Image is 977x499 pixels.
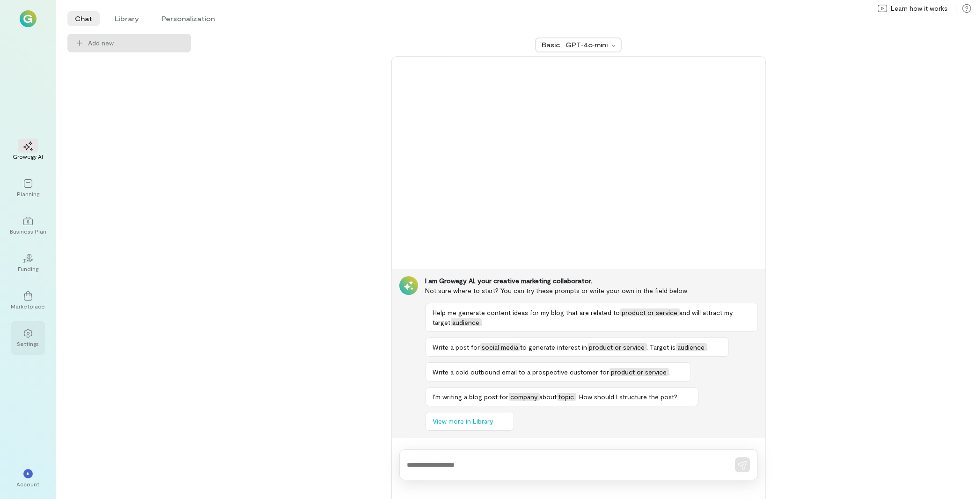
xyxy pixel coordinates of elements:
a: Settings [11,321,45,355]
span: topic [557,393,576,401]
button: I’m writing a blog post forcompanyabouttopic. How should I structure the post? [426,387,698,406]
span: Write a cold outbound email to a prospective customer for [433,368,610,376]
span: audience [451,318,482,326]
span: Add new [88,38,114,48]
div: Marketplace [11,302,45,310]
span: . [482,318,483,326]
div: I am Growegy AI, your creative marketing collaborator. [426,276,758,286]
a: Marketplace [11,284,45,317]
span: Write a post for [433,343,480,351]
button: Write a cold outbound email to a prospective customer forproduct or service. [426,362,691,382]
span: to generate interest in [521,343,588,351]
a: Funding [11,246,45,280]
div: *Account [11,462,45,495]
span: product or service [588,343,647,351]
span: and will attract my target [433,308,733,326]
div: Planning [17,190,39,198]
div: Not sure where to start? You can try these prompts or write your own in the field below. [426,286,758,295]
span: about [540,393,557,401]
span: Help me generate content ideas for my blog that are related to [433,308,620,316]
span: . [707,343,708,351]
li: Library [107,11,147,26]
button: Help me generate content ideas for my blog that are related toproduct or serviceand will attract ... [426,303,758,332]
div: Settings [17,340,39,347]
span: View more in Library [433,417,493,426]
div: Account [17,480,40,488]
span: . [669,368,670,376]
div: Business Plan [10,227,46,235]
span: social media [480,343,521,351]
div: Growegy AI [13,153,44,160]
span: . Target is [647,343,676,351]
a: Planning [11,171,45,205]
span: . How should I structure the post? [576,393,678,401]
span: I’m writing a blog post for [433,393,509,401]
a: Business Plan [11,209,45,242]
span: product or service [610,368,669,376]
span: company [509,393,540,401]
li: Chat [67,11,100,26]
span: Learn how it works [891,4,948,13]
span: product or service [620,308,680,316]
div: Funding [18,265,38,272]
span: audience [676,343,707,351]
button: Write a post forsocial mediato generate interest inproduct or service. Target isaudience. [426,338,729,357]
a: Growegy AI [11,134,45,168]
div: Basic · GPT‑4o‑mini [542,40,609,50]
li: Personalization [154,11,222,26]
button: View more in Library [426,412,514,431]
